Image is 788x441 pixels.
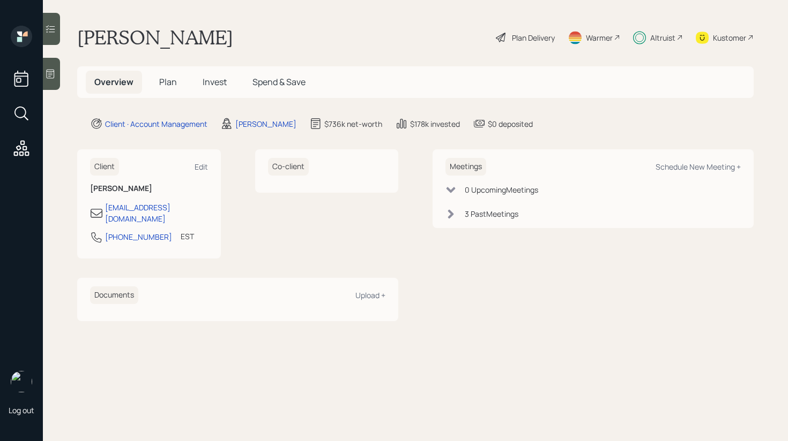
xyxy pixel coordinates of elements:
[11,371,32,392] img: retirable_logo.png
[252,76,306,88] span: Spend & Save
[465,208,518,219] div: 3 Past Meeting s
[159,76,177,88] span: Plan
[355,290,385,300] div: Upload +
[105,118,207,130] div: Client · Account Management
[324,118,382,130] div: $736k net-worth
[90,286,138,304] h6: Documents
[105,202,208,224] div: [EMAIL_ADDRESS][DOMAIN_NAME]
[94,76,133,88] span: Overview
[512,32,555,43] div: Plan Delivery
[181,231,194,242] div: EST
[195,162,208,172] div: Edit
[445,158,486,176] h6: Meetings
[488,118,533,130] div: $0 deposited
[410,118,460,130] div: $178k invested
[203,76,227,88] span: Invest
[105,231,172,242] div: [PHONE_NUMBER]
[90,184,208,193] h6: [PERSON_NAME]
[465,184,538,195] div: 0 Upcoming Meeting s
[650,32,675,43] div: Altruist
[9,405,34,415] div: Log out
[713,32,746,43] div: Kustomer
[90,158,119,176] h6: Client
[77,26,233,49] h1: [PERSON_NAME]
[268,158,309,176] h6: Co-client
[235,118,296,130] div: [PERSON_NAME]
[586,32,613,43] div: Warmer
[656,162,741,172] div: Schedule New Meeting +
